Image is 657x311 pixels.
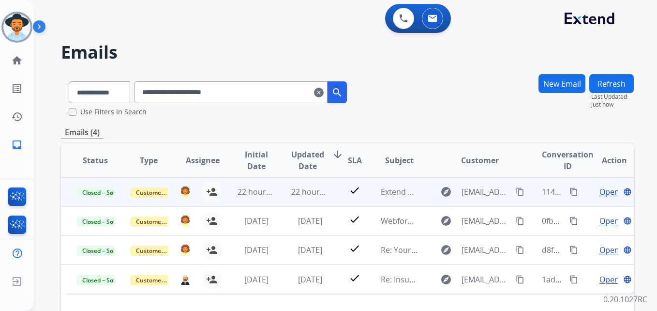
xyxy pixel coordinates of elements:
mat-icon: check [349,272,360,284]
img: avatar [3,14,30,41]
span: Open [599,186,619,198]
span: [EMAIL_ADDRESS][DOMAIN_NAME] [462,274,510,285]
h2: Emails [61,43,634,62]
span: Open [599,215,619,227]
span: Re: Insurance claim [381,274,451,285]
mat-icon: explore [440,215,452,227]
span: Customer [461,155,499,166]
mat-icon: list_alt [11,83,23,94]
mat-icon: person_add [206,186,218,198]
p: Emails (4) [61,126,104,139]
mat-icon: language [623,275,632,284]
span: [DATE] [244,216,269,226]
span: [EMAIL_ADDRESS][DOMAIN_NAME] [462,244,510,256]
span: Assignee [186,155,220,166]
span: Open [599,244,619,256]
mat-icon: content_copy [516,217,524,225]
span: Updated Date [291,149,324,172]
span: Customer Support [130,187,193,198]
mat-icon: language [623,187,632,196]
img: agent-avatar [180,215,191,226]
span: [DATE] [298,245,322,255]
mat-icon: content_copy [516,187,524,196]
button: New Email [538,74,585,93]
span: [EMAIL_ADDRESS][DOMAIN_NAME] [462,186,510,198]
span: Customer Support [130,217,193,227]
span: Just now [591,101,634,109]
mat-icon: explore [440,274,452,285]
span: Conversation ID [542,149,594,172]
mat-icon: check [349,214,360,225]
span: Re: Your The Natural Ruby Company warranty is still active [381,245,594,255]
mat-icon: language [623,246,632,254]
span: Type [140,155,158,166]
mat-icon: check [349,243,360,254]
span: [DATE] [244,274,269,285]
mat-icon: history [11,111,23,123]
mat-icon: content_copy [516,275,524,284]
span: Subject [385,155,414,166]
mat-icon: content_copy [569,275,578,284]
span: Customer Support [130,275,193,285]
span: Webform from [EMAIL_ADDRESS][DOMAIN_NAME] on [DATE] [381,216,600,226]
span: [DATE] [298,274,322,285]
span: Status [83,155,108,166]
span: Closed – Solved [76,187,130,198]
mat-icon: content_copy [516,246,524,254]
span: [DATE] [244,245,269,255]
span: Customer Support [130,246,193,256]
span: Last Updated: [591,93,634,101]
mat-icon: content_copy [569,246,578,254]
mat-icon: home [11,55,23,66]
span: [DATE] [298,216,322,226]
span: Closed – Solved [76,246,130,256]
mat-icon: explore [440,186,452,198]
mat-icon: content_copy [569,217,578,225]
mat-icon: person_add [206,274,218,285]
span: 22 hours ago [291,187,339,197]
mat-icon: language [623,217,632,225]
button: Refresh [589,74,634,93]
img: agent-avatar [180,244,191,255]
th: Action [580,143,634,177]
img: agent-avatar [180,274,191,285]
img: agent-avatar [180,186,191,197]
span: Extend Warranty [381,187,442,197]
span: Closed – Solved [76,275,130,285]
span: [EMAIL_ADDRESS][DOMAIN_NAME] [462,215,510,227]
span: Initial Date [238,149,275,172]
mat-icon: inbox [11,139,23,151]
span: Open [599,274,619,285]
mat-icon: content_copy [569,187,578,196]
span: SLA [348,155,362,166]
mat-icon: clear [314,87,324,98]
mat-icon: arrow_downward [332,149,343,160]
mat-icon: person_add [206,215,218,227]
label: Use Filters In Search [80,107,147,117]
mat-icon: person_add [206,244,218,256]
mat-icon: check [349,185,360,196]
span: 22 hours ago [238,187,285,197]
p: 0.20.1027RC [603,294,647,305]
span: Closed – Solved [76,217,130,227]
mat-icon: explore [440,244,452,256]
mat-icon: search [331,87,343,98]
